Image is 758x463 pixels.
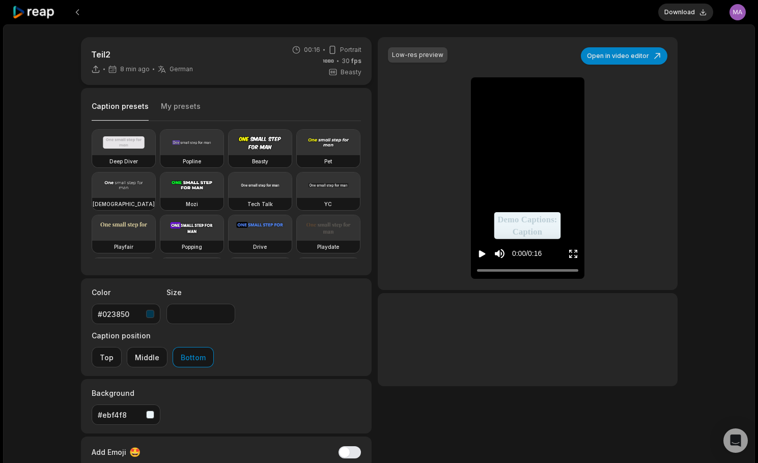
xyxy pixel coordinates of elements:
label: Color [92,287,160,298]
h3: Beasty [252,157,268,165]
div: 0:00 / 0:16 [512,248,542,259]
span: Add Emoji [92,447,126,457]
div: Open Intercom Messenger [723,428,748,453]
span: Portrait [340,45,361,54]
button: Bottom [173,347,214,367]
div: Low-res preview [392,50,443,60]
span: 00:16 [304,45,320,54]
span: German [170,65,193,73]
h3: [DEMOGRAPHIC_DATA] [93,200,155,208]
button: Top [92,347,122,367]
p: Teil2 [91,48,193,61]
h3: Deep Diver [109,157,138,165]
h3: Drive [253,243,267,251]
h3: Popline [183,157,201,165]
span: fps [351,57,361,65]
span: Captions: [521,213,557,226]
button: Caption presets [92,101,149,121]
h3: Popping [182,243,202,251]
h3: Tech Talk [247,200,273,208]
button: Download [658,4,713,21]
h3: Pet [324,157,332,165]
button: My presets [161,101,201,121]
span: 30 [342,56,361,66]
label: Size [166,287,235,298]
h3: Playdate [317,243,339,251]
button: Play video [477,244,487,263]
button: #023850 [92,304,160,324]
button: Open in video editor [581,47,667,65]
label: Caption position [92,330,214,341]
span: Demo [498,213,519,226]
span: 8 min ago [120,65,150,73]
h3: Playfair [114,243,133,251]
div: #ebf4f8 [98,410,142,420]
button: #ebf4f8 [92,404,160,425]
button: Mute sound [493,247,506,260]
span: 🤩 [129,445,141,459]
button: Middle [127,347,167,367]
div: #023850 [98,309,142,320]
button: Enter Fullscreen [568,244,578,263]
h3: YC [324,200,332,208]
label: Background [92,388,160,398]
span: Beasty [341,68,361,77]
h3: Mozi [186,200,198,208]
